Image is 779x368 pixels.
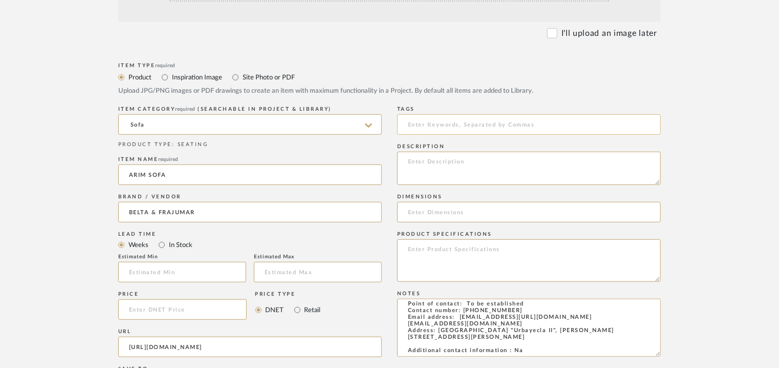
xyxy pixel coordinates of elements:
[118,63,661,69] div: Item Type
[118,231,382,237] div: Lead Time
[255,299,321,320] mat-radio-group: Select price type
[265,304,284,316] label: DNET
[159,157,179,162] span: required
[118,194,382,200] div: Brand / Vendor
[254,262,382,282] input: Estimated Max
[397,231,661,237] div: Product Specifications
[254,254,382,260] div: Estimated Max
[118,262,246,282] input: Estimated Min
[397,291,661,297] div: Notes
[118,156,382,162] div: Item name
[198,107,332,112] span: (Searchable in Project & Library)
[397,106,661,112] div: Tags
[118,106,382,112] div: ITEM CATEGORY
[127,72,152,83] label: Product
[118,299,247,320] input: Enter DNET Price
[242,72,295,83] label: Site Photo or PDF
[397,114,661,135] input: Enter Keywords, Separated by Commas
[127,239,148,251] label: Weeks
[397,144,661,150] div: Description
[176,107,196,112] span: required
[156,63,176,68] span: required
[304,304,321,316] label: Retail
[118,71,661,84] mat-radio-group: Select item type
[171,72,222,83] label: Inspiration Image
[561,27,657,39] label: I'll upload an image later
[118,238,382,251] mat-radio-group: Select item type
[397,202,661,222] input: Enter Dimensions
[168,239,192,251] label: In Stock
[118,141,382,149] div: PRODUCT TYPE
[118,202,382,222] input: Unknown
[397,194,661,200] div: Dimensions
[118,114,382,135] input: Type a category to search and select
[118,329,382,335] div: URL
[172,142,208,147] span: : SEATING
[255,291,321,297] div: Price Type
[118,291,247,297] div: Price
[118,337,382,357] input: Enter URL
[118,165,382,185] input: Enter Name
[118,254,246,260] div: Estimated Min
[118,86,661,96] div: Upload JPG/PNG images or PDF drawings to create an item with maximum functionality in a Project. ...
